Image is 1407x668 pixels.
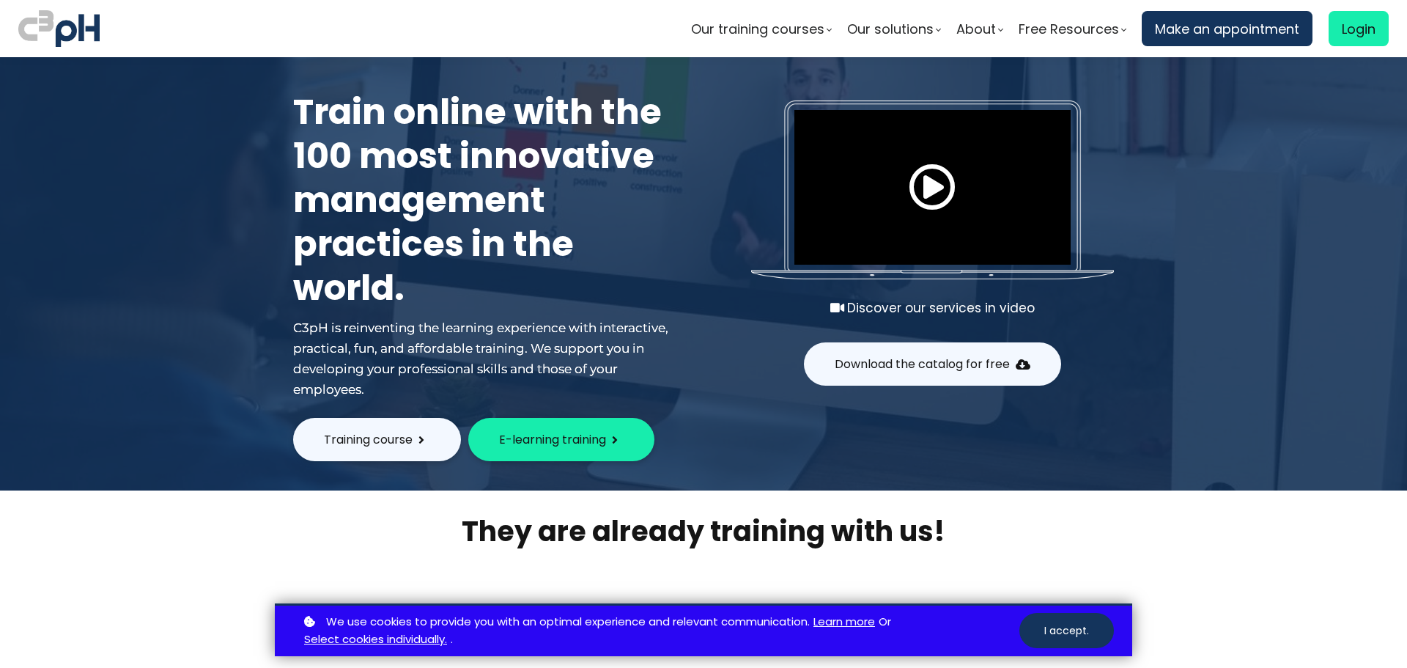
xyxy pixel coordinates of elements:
font: . [451,631,453,647]
button: E-learning training [468,418,654,461]
a: Learn more [813,613,875,631]
font: About [956,20,996,38]
font: C3pH is reinventing the learning experience with interactive, practical, fun, and affordable trai... [293,320,668,397]
font: Our training courses [691,20,824,38]
font: Make an appointment [1155,20,1299,38]
font: Free Resources [1019,20,1119,38]
font: We use cookies to provide you with an optimal experience and relevant communication. [326,614,810,629]
a: Login [1329,11,1389,46]
font: Select cookies individually. [304,631,447,647]
a: Select cookies individually. [304,631,447,649]
a: Make an appointment [1142,11,1312,46]
font: Our solutions [847,20,934,38]
font: Or [879,614,891,629]
font: Download the catalog for free [835,356,1010,372]
button: Training course [293,418,461,461]
font: Train online with the 100 most innovative management practices in the world. [293,87,662,312]
button: Download the catalog for free [804,342,1061,386]
font: Login [1342,20,1375,38]
font: I accept. [1044,623,1089,638]
font: Learn more [813,614,875,629]
font: Discover our services in video [847,299,1035,317]
img: C3PH logo [18,7,100,50]
font: Training course [324,431,413,448]
font: E-learning training [499,431,606,448]
font: They are already training with us! [462,512,945,551]
button: I accept. [1019,613,1114,648]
